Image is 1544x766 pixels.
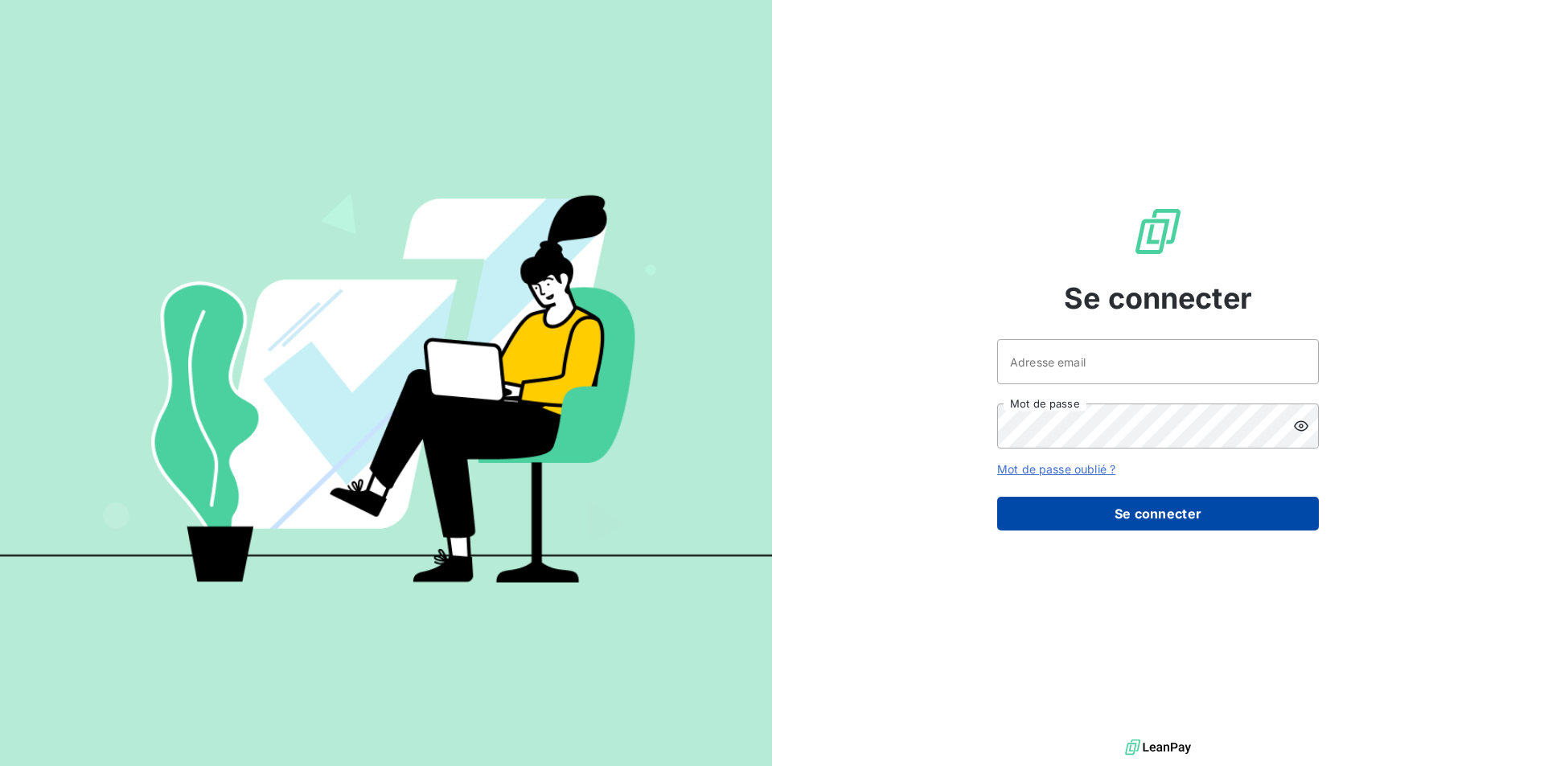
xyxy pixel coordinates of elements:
[1132,206,1184,257] img: Logo LeanPay
[997,497,1319,530] button: Se connecter
[997,339,1319,384] input: placeholder
[1064,276,1252,320] span: Se connecter
[997,462,1115,476] a: Mot de passe oublié ?
[1125,735,1191,760] img: logo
